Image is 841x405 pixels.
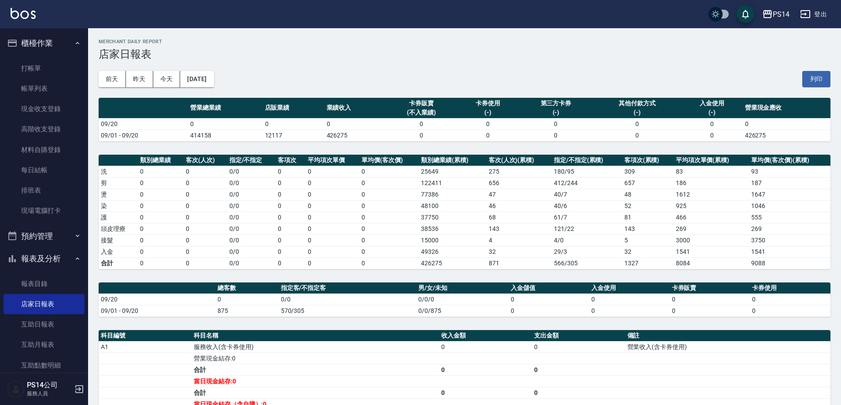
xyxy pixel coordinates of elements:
[419,155,486,166] th: 類別總業績(累積)
[359,200,419,212] td: 0
[126,71,153,87] button: 昨天
[622,257,674,269] td: 1327
[552,200,622,212] td: 40 / 6
[138,257,184,269] td: 0
[138,234,184,246] td: 0
[4,294,85,314] a: 店家日報表
[622,189,674,200] td: 48
[749,212,830,223] td: 555
[519,130,594,141] td: 0
[192,330,439,342] th: 科目名稱
[681,130,743,141] td: 0
[99,212,138,223] td: 護
[487,257,552,269] td: 871
[192,387,439,398] td: 合計
[674,155,749,166] th: 平均項次單價(累積)
[276,212,306,223] td: 0
[487,200,552,212] td: 46
[99,246,138,257] td: 入金
[279,305,417,316] td: 570/305
[184,223,227,234] td: 0
[99,223,138,234] td: 頭皮理療
[674,166,749,177] td: 83
[99,234,138,246] td: 接髮
[359,234,419,246] td: 0
[737,5,754,23] button: save
[674,234,749,246] td: 3000
[439,341,532,353] td: 0
[227,200,276,212] td: 0 / 0
[99,118,188,130] td: 09/20
[138,189,184,200] td: 0
[674,212,749,223] td: 466
[749,200,830,212] td: 1046
[749,177,830,189] td: 187
[306,257,359,269] td: 0
[457,118,519,130] td: 0
[743,98,830,119] th: 營業現金應收
[552,177,622,189] td: 412 / 244
[419,223,486,234] td: 38536
[184,234,227,246] td: 0
[4,247,85,270] button: 報表及分析
[589,294,670,305] td: 0
[683,108,741,117] div: (-)
[532,341,625,353] td: 0
[192,375,439,387] td: 當日現金結存:0
[99,130,188,141] td: 09/01 - 09/20
[386,118,457,130] td: 0
[276,166,306,177] td: 0
[419,189,486,200] td: 77386
[11,8,36,19] img: Logo
[276,177,306,189] td: 0
[625,330,831,342] th: 備註
[419,212,486,223] td: 37750
[622,177,674,189] td: 657
[593,130,681,141] td: 0
[419,177,486,189] td: 122411
[306,223,359,234] td: 0
[670,294,750,305] td: 0
[552,212,622,223] td: 61 / 7
[325,118,386,130] td: 0
[215,305,279,316] td: 875
[138,166,184,177] td: 0
[674,200,749,212] td: 925
[419,166,486,177] td: 25649
[487,212,552,223] td: 68
[622,234,674,246] td: 5
[674,177,749,189] td: 186
[552,234,622,246] td: 4 / 0
[416,294,509,305] td: 0/0/0
[509,294,589,305] td: 0
[227,246,276,257] td: 0 / 0
[184,177,227,189] td: 0
[622,223,674,234] td: 143
[99,341,192,353] td: A1
[743,130,830,141] td: 426275
[188,118,263,130] td: 0
[773,9,789,20] div: PS14
[192,353,439,364] td: 營業現金結存:0
[227,155,276,166] th: 指定/不指定
[457,130,519,141] td: 0
[306,155,359,166] th: 平均項次單價
[4,201,85,221] a: 現場電腦打卡
[99,330,192,342] th: 科目編號
[487,166,552,177] td: 275
[521,99,591,108] div: 第三方卡券
[184,246,227,257] td: 0
[138,223,184,234] td: 0
[749,166,830,177] td: 93
[750,282,830,294] th: 卡券使用
[509,282,589,294] th: 入金儲值
[180,71,214,87] button: [DATE]
[750,294,830,305] td: 0
[263,98,325,119] th: 店販業績
[188,130,263,141] td: 414158
[797,6,830,22] button: 登出
[674,246,749,257] td: 1541
[532,364,625,375] td: 0
[215,282,279,294] th: 總客數
[589,282,670,294] th: 入金使用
